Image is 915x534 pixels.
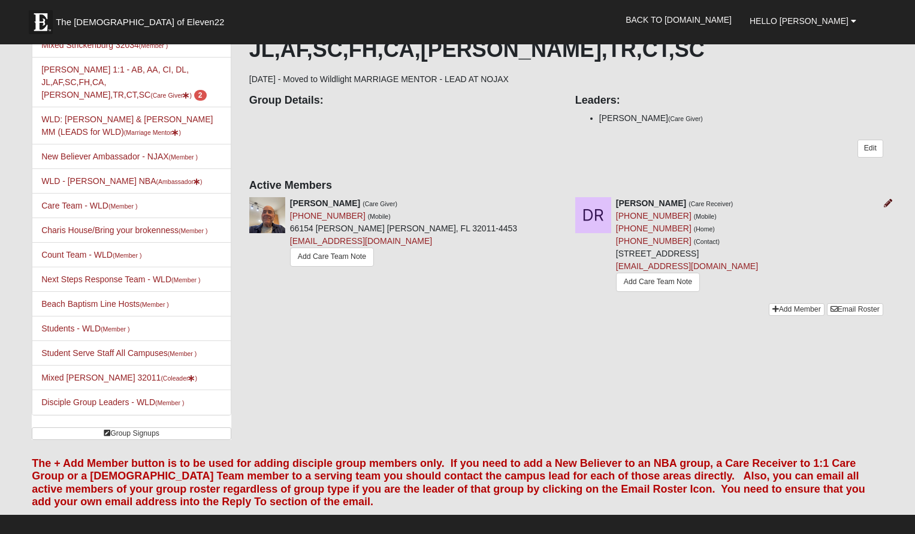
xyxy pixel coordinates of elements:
[29,10,53,34] img: Eleven22 logo
[113,252,141,259] small: (Member )
[168,350,197,357] small: (Member )
[139,42,168,49] small: (Member )
[769,303,825,316] a: Add Member
[694,213,717,220] small: (Mobile)
[249,179,883,192] h4: Active Members
[41,201,137,210] a: Care Team - WLD(Member )
[41,225,207,235] a: Charis House/Bring your brokenness(Member )
[171,276,200,283] small: (Member )
[169,153,198,161] small: (Member )
[23,4,262,34] a: The [DEMOGRAPHIC_DATA] of Eleven22
[616,273,700,291] a: Add Care Team Note
[41,397,184,407] a: Disciple Group Leaders - WLD(Member )
[290,198,360,208] strong: [PERSON_NAME]
[363,200,397,207] small: (Care Giver)
[616,236,691,246] a: [PHONE_NUMBER]
[41,373,197,382] a: Mixed [PERSON_NAME] 32011(Coleader)
[41,324,129,333] a: Students - WLD(Member )
[575,94,883,107] h4: Leaders:
[56,16,224,28] span: The [DEMOGRAPHIC_DATA] of Eleven22
[179,227,207,234] small: (Member )
[290,248,374,266] a: Add Care Team Note
[108,203,137,210] small: (Member )
[41,299,169,309] a: Beach Baptism Line Hosts(Member )
[161,375,197,382] small: (Coleader )
[290,211,366,221] a: [PHONE_NUMBER]
[140,301,168,308] small: (Member )
[616,197,758,294] div: [STREET_ADDRESS]
[41,65,206,99] a: [PERSON_NAME] 1:1 - AB, AA, CI, DL, JL,AF,SC,FH,CA,[PERSON_NAME],TR,CT,SC(Care Giver) 2
[694,225,715,233] small: (Home)
[827,303,883,316] a: Email Roster
[290,197,517,271] div: 66154 [PERSON_NAME] [PERSON_NAME], FL 32011-4453
[32,427,231,440] a: Group Signups
[249,94,557,107] h4: Group Details:
[368,213,391,220] small: (Mobile)
[194,90,207,101] span: number of pending members
[41,40,168,50] a: Mixed Strickenburg 32034(Member )
[688,200,733,207] small: (Care Receiver)
[41,114,213,137] a: WLD: [PERSON_NAME] & [PERSON_NAME] MM (LEADS for WLD)(Marriage Mentor)
[290,236,432,246] a: [EMAIL_ADDRESS][DOMAIN_NAME]
[750,16,848,26] span: Hello [PERSON_NAME]
[41,250,141,260] a: Count Team - WLD(Member )
[150,92,192,99] small: (Care Giver )
[155,399,184,406] small: (Member )
[741,6,865,36] a: Hello [PERSON_NAME]
[616,224,691,233] a: [PHONE_NUMBER]
[857,140,883,157] a: Edit
[101,325,129,333] small: (Member )
[249,11,883,303] div: [DATE] - Moved to Wildlight MARRIAGE MENTOR - LEAD AT NOJAX
[41,274,200,284] a: Next Steps Response Team - WLD(Member )
[616,211,691,221] a: [PHONE_NUMBER]
[41,348,197,358] a: Student Serve Staff All Campuses(Member )
[616,198,686,208] strong: [PERSON_NAME]
[668,115,703,122] small: (Care Giver)
[41,176,202,186] a: WLD - [PERSON_NAME] NBA(Ambassador)
[156,178,203,185] small: (Ambassador )
[599,112,883,125] li: [PERSON_NAME]
[694,238,720,245] small: (Contact)
[616,261,758,271] a: [EMAIL_ADDRESS][DOMAIN_NAME]
[617,5,741,35] a: Back to [DOMAIN_NAME]
[124,129,181,136] small: (Marriage Mentor )
[32,457,865,508] font: The + Add Member button is to be used for adding disciple group members only. If you need to add ...
[41,152,198,161] a: New Believer Ambassador - NJAX(Member )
